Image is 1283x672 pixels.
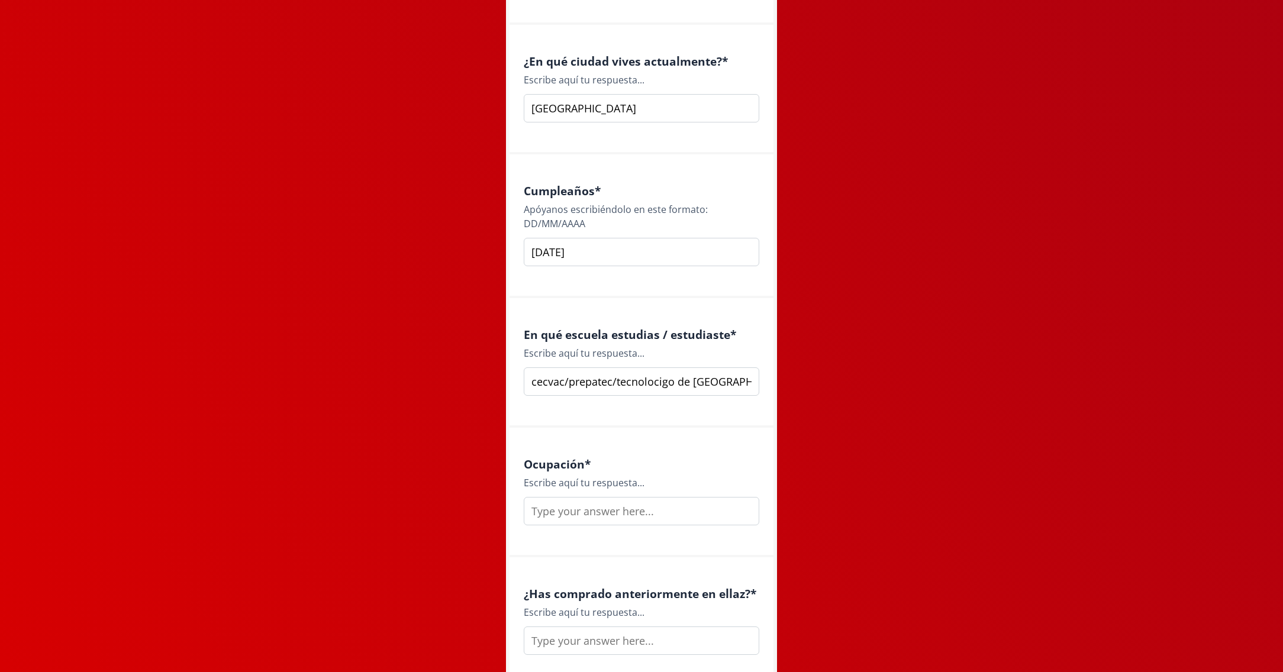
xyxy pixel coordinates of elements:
[524,54,759,68] h4: ¿En qué ciudad vives actualmente? *
[524,346,759,360] div: Escribe aquí tu respuesta...
[524,94,759,122] input: Type your answer here...
[524,328,759,341] h4: En qué escuela estudias / estudiaste *
[524,626,759,655] input: Type your answer here...
[524,202,759,231] div: Apóyanos escribiéndolo en este formato: DD/MM/AAAA
[524,73,759,87] div: Escribe aquí tu respuesta...
[524,497,759,525] input: Type your answer here...
[524,476,759,490] div: Escribe aquí tu respuesta...
[524,587,759,600] h4: ¿Has comprado anteriormente en ellaz? *
[524,184,759,198] h4: Cumpleaños *
[524,457,759,471] h4: Ocupación *
[524,605,759,619] div: Escribe aquí tu respuesta...
[524,238,759,266] input: Type your answer here...
[524,367,759,396] input: Type your answer here...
